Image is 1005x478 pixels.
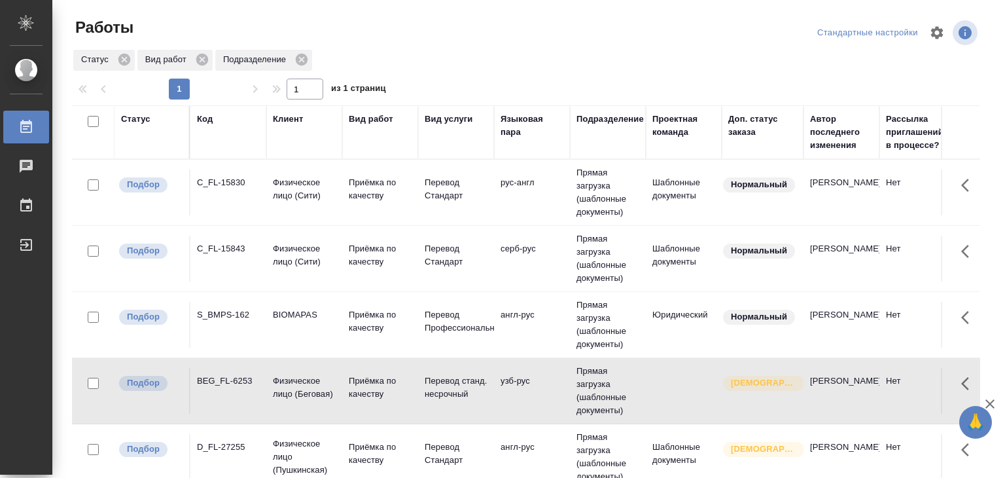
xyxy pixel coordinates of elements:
div: Подразделение [576,113,644,126]
p: Подбор [127,244,160,257]
button: Здесь прячутся важные кнопки [953,236,985,267]
p: Подбор [127,310,160,323]
p: Нормальный [731,178,787,191]
p: Вид работ [145,53,191,66]
div: S_BMPS-162 [197,308,260,322]
td: серб-рус [494,236,570,282]
div: Рассылка приглашений в процессе? [886,113,949,152]
div: Вид работ [137,50,213,71]
div: C_FL-15830 [197,176,260,189]
p: Приёмка по качеству [349,176,412,202]
div: split button [814,23,921,43]
div: Можно подбирать исполнителей [118,441,183,458]
div: Вид услуги [425,113,473,126]
td: рус-англ [494,170,570,215]
button: Здесь прячутся важные кнопки [953,434,985,466]
div: Автор последнего изменения [810,113,873,152]
button: 🙏 [959,406,992,439]
p: Физическое лицо (Сити) [273,242,336,268]
div: Клиент [273,113,303,126]
p: Подбор [127,443,160,456]
div: Языковая пара [501,113,563,139]
td: Нет [879,170,955,215]
p: Приёмка по качеству [349,242,412,268]
span: 🙏 [964,409,987,436]
p: Подбор [127,377,160,390]
div: Проектная команда [652,113,715,139]
span: Посмотреть информацию [953,20,980,45]
div: C_FL-15843 [197,242,260,255]
div: Можно подбирать исполнителей [118,308,183,326]
p: Перевод Стандарт [425,176,487,202]
td: Юридический [646,302,722,348]
p: BIOMAPAS [273,308,336,322]
td: Нет [879,236,955,282]
p: Приёмка по качеству [349,441,412,467]
td: Нет [879,368,955,414]
p: Приёмка по качеству [349,308,412,335]
td: [PERSON_NAME] [803,236,879,282]
div: Можно подбирать исполнителей [118,176,183,194]
td: Шаблонные документы [646,236,722,282]
div: Подразделение [215,50,312,71]
td: Прямая загрузка (шаблонные документы) [570,226,646,291]
span: Работы [72,17,133,38]
div: Код [197,113,213,126]
td: узб-рус [494,368,570,414]
div: Статус [73,50,135,71]
span: из 1 страниц [331,81,386,100]
div: D_FL-27255 [197,441,260,454]
p: Физическое лицо (Беговая) [273,375,336,401]
p: Нормальный [731,310,787,323]
td: Нет [879,302,955,348]
div: Можно подбирать исполнителей [118,375,183,392]
td: Прямая загрузка (шаблонные документы) [570,160,646,225]
p: Физическое лицо (Сити) [273,176,336,202]
p: Физическое лицо (Пушкинская) [273,437,336,477]
p: [DEMOGRAPHIC_DATA] [731,377,796,390]
div: Статус [121,113,150,126]
div: Вид работ [349,113,393,126]
p: Перевод станд. несрочный [425,375,487,401]
p: Перевод Стандарт [425,441,487,467]
td: [PERSON_NAME] [803,368,879,414]
td: Прямая загрузка (шаблонные документы) [570,358,646,424]
td: Шаблонные документы [646,170,722,215]
span: Настроить таблицу [921,17,953,48]
p: Подразделение [223,53,291,66]
div: Доп. статус заказа [728,113,797,139]
td: [PERSON_NAME] [803,302,879,348]
td: англ-рус [494,302,570,348]
p: [DEMOGRAPHIC_DATA] [731,443,796,456]
button: Здесь прячутся важные кнопки [953,170,985,201]
td: Прямая загрузка (шаблонные документы) [570,292,646,358]
p: Подбор [127,178,160,191]
div: Можно подбирать исполнителей [118,242,183,260]
button: Здесь прячутся важные кнопки [953,368,985,399]
p: Перевод Стандарт [425,242,487,268]
button: Здесь прячутся важные кнопки [953,302,985,333]
p: Приёмка по качеству [349,375,412,401]
p: Перевод Профессиональный [425,308,487,335]
p: Статус [81,53,113,66]
td: [PERSON_NAME] [803,170,879,215]
p: Нормальный [731,244,787,257]
div: BEG_FL-6253 [197,375,260,388]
